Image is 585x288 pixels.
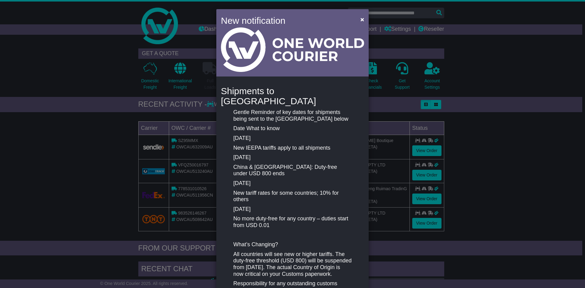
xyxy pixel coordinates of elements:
p: China & [GEOGRAPHIC_DATA]: Duty-free under USD 800 ends [233,164,352,177]
p: Date What to know [233,125,352,132]
p: [DATE] [233,206,352,213]
p: New tariff rates for some countries; 10% for others [233,190,352,203]
p: [DATE] [233,180,352,187]
h4: Shipments to [GEOGRAPHIC_DATA] [221,86,364,106]
button: Close [357,13,367,26]
p: New IEEPA tariffs apply to all shipments [233,145,352,151]
p: What’s Changing? [233,241,352,248]
p: All countries will see new or higher tariffs. The duty-free threshold (USD 800) will be suspended... [233,251,352,277]
img: Light [221,27,364,72]
span: × [360,16,364,23]
p: Gentle Reminder of key dates for shipments being sent to the [GEOGRAPHIC_DATA] below [233,109,352,122]
p: [DATE] [233,154,352,161]
p: No more duty-free for any country – duties start from USD 0.01 [233,215,352,229]
p: [DATE] [233,135,352,142]
h4: New notification [221,14,352,27]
